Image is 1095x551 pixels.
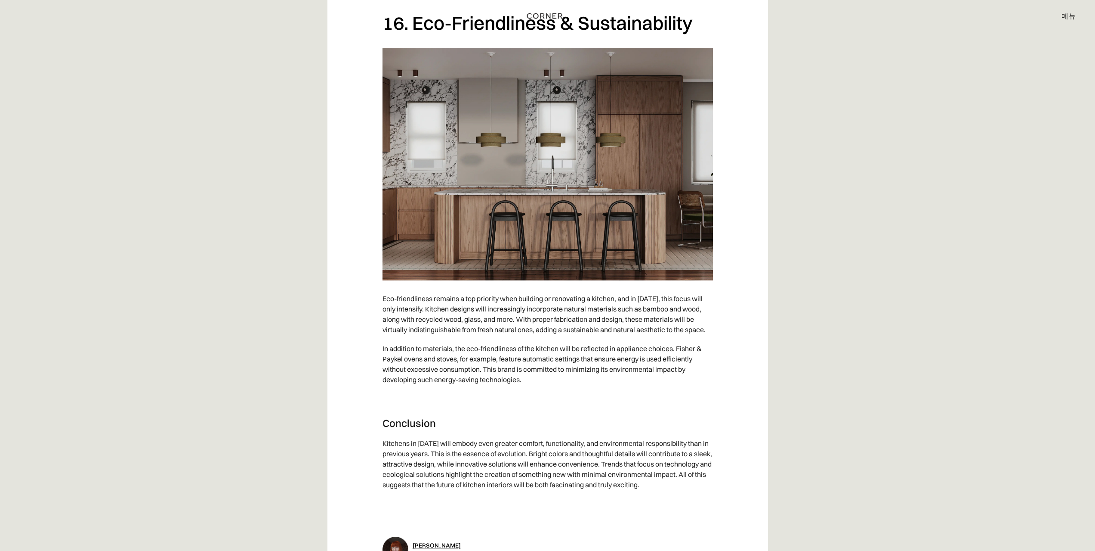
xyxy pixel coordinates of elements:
[382,494,713,513] p: ‍
[1053,9,1076,23] div: 메뉴
[382,417,713,430] h3: Conclusion
[382,389,713,408] p: ‍
[1061,12,1076,20] font: 메뉴
[506,10,589,22] a: 집
[382,289,713,339] p: Eco-friendliness remains a top priority when building or renovating a kitchen, and in [DATE], thi...
[382,339,713,389] p: In addition to materials, the eco-friendliness of the kitchen will be reflected in appliance choi...
[413,542,461,549] a: [PERSON_NAME]
[382,434,713,494] p: Kitchens in [DATE] will embody even greater comfort, functionality, and environmental responsibil...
